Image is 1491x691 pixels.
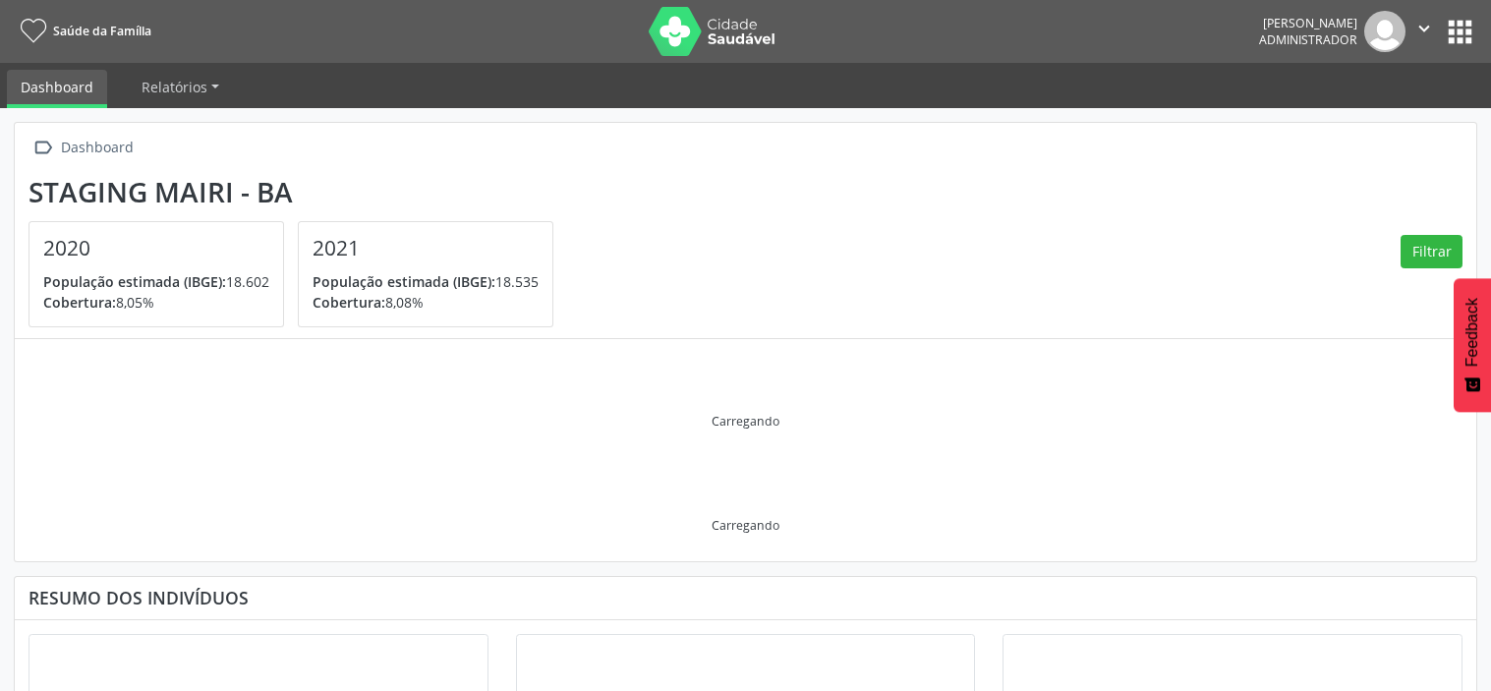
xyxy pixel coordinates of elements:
div: Dashboard [57,134,137,162]
p: 8,05% [43,292,269,313]
button: Feedback - Mostrar pesquisa [1454,278,1491,412]
h4: 2021 [313,236,539,260]
a: Relatórios [128,70,233,104]
span: Saúde da Família [53,23,151,39]
p: 18.535 [313,271,539,292]
div: Staging Mairi - BA [29,176,567,208]
span: Feedback [1463,298,1481,367]
div: Carregando [712,413,779,430]
p: 8,08% [313,292,539,313]
span: População estimada (IBGE): [313,272,495,291]
span: Relatórios [142,78,207,96]
span: População estimada (IBGE): [43,272,226,291]
span: Cobertura: [313,293,385,312]
h4: 2020 [43,236,269,260]
span: Cobertura: [43,293,116,312]
i:  [29,134,57,162]
div: Resumo dos indivíduos [29,587,1462,608]
p: 18.602 [43,271,269,292]
a: Saúde da Família [14,15,151,47]
div: Carregando [712,517,779,534]
a: Dashboard [7,70,107,108]
a:  Dashboard [29,134,137,162]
